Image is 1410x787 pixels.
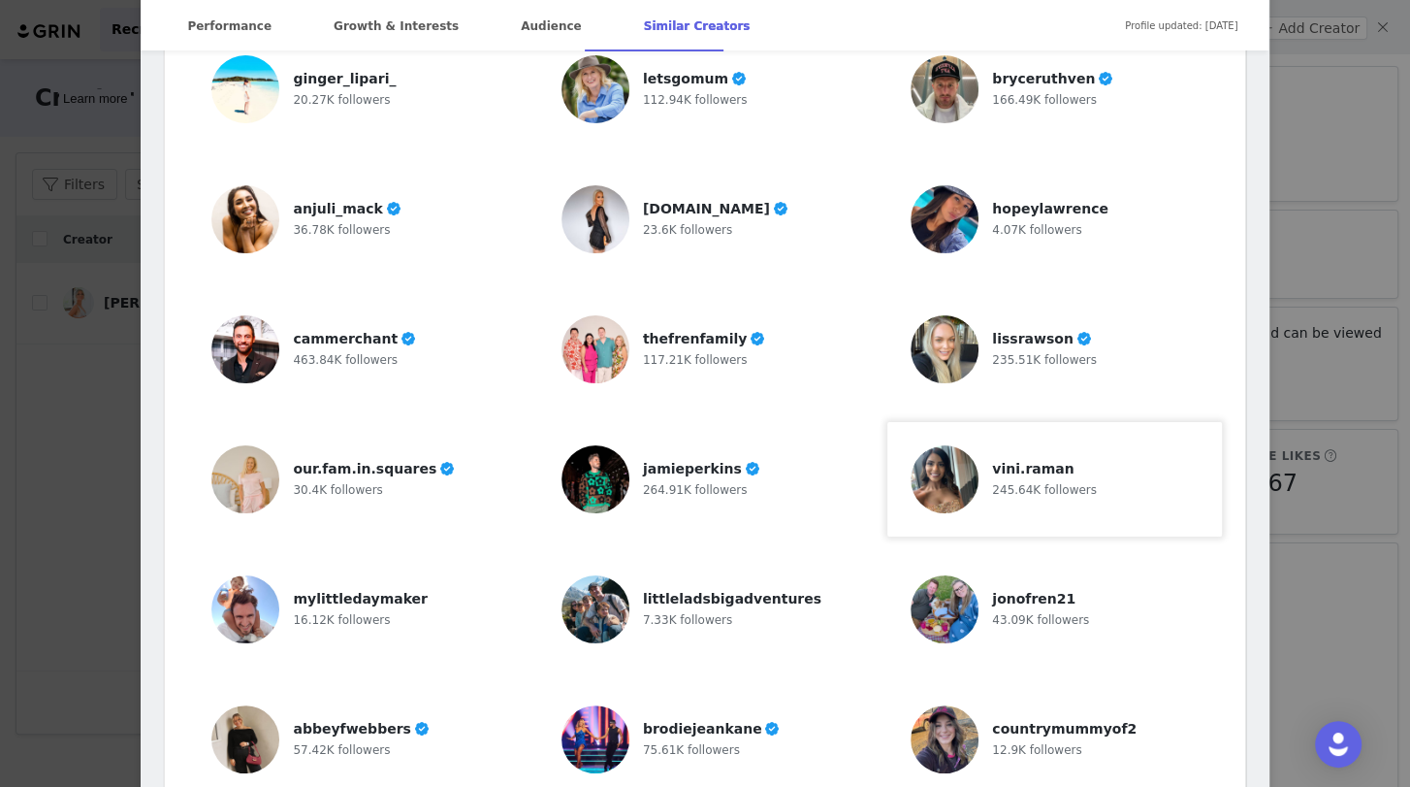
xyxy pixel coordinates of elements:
img: jamieperkins [561,445,629,513]
span: our.fam.in.squares [293,461,436,476]
img: anjuli_mack [211,185,279,253]
span: letsgomum [643,71,728,86]
span: 4.07K followers [992,223,1081,237]
img: hopeylawrence [911,185,978,253]
span: 264.91K followers [643,483,748,497]
span: littleladsbigadventures [643,591,821,607]
img: brodiejeankane [561,705,629,773]
img: jonofren21 [911,575,978,643]
span: anjuli_mack [293,201,382,216]
img: thefrenfamily [561,315,629,383]
span: 30.4K followers [293,483,382,497]
span: abbeyfwebbers [293,721,410,737]
span: 166.49K followers [992,93,1097,107]
span: 112.94K followers [643,93,748,107]
img: letsgomum [561,55,629,123]
span: 7.33K followers [643,613,732,627]
span: ginger_lipari_ [293,71,396,86]
span: 57.42K followers [293,743,390,757]
span: jonofren21 [992,591,1075,607]
img: bryceruthven [911,55,978,123]
span: 12.9K followers [992,743,1081,757]
img: our.fam.in.squares [211,445,279,513]
img: abbeyfwebbers [211,705,279,773]
span: Profile updated: [DATE] [1125,4,1237,48]
span: cammerchant [293,331,398,346]
span: 20.27K followers [293,93,390,107]
img: cammerchant [211,315,279,383]
img: mylittledaymaker [211,575,279,643]
span: 16.12K followers [293,613,390,627]
span: countrymummyof2 [992,721,1137,737]
span: thefrenfamily [643,331,747,346]
span: 43.09K followers [992,613,1089,627]
img: vini.raman [911,445,978,513]
span: 245.64K followers [992,483,1097,497]
span: 463.84K followers [293,353,398,367]
span: 36.78K followers [293,223,390,237]
span: 23.6K followers [643,223,732,237]
span: 235.51K followers [992,353,1097,367]
span: vini.raman [992,461,1074,476]
img: lissrawson [911,315,978,383]
img: ginger_lipari_ [211,55,279,123]
span: 75.61K followers [643,743,740,757]
span: 117.21K followers [643,353,748,367]
span: mylittledaymaker [293,591,428,607]
img: littleladsbigadventures [561,575,629,643]
span: [DOMAIN_NAME] [643,201,770,216]
span: brodiejeankane [643,721,762,737]
span: lissrawson [992,331,1073,346]
img: memoirs.of.us [561,185,629,253]
span: jamieperkins [643,461,742,476]
div: Open Intercom Messenger [1315,721,1362,768]
span: bryceruthven [992,71,1095,86]
img: countrymummyof2 [911,705,978,773]
span: hopeylawrence [992,201,1108,216]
